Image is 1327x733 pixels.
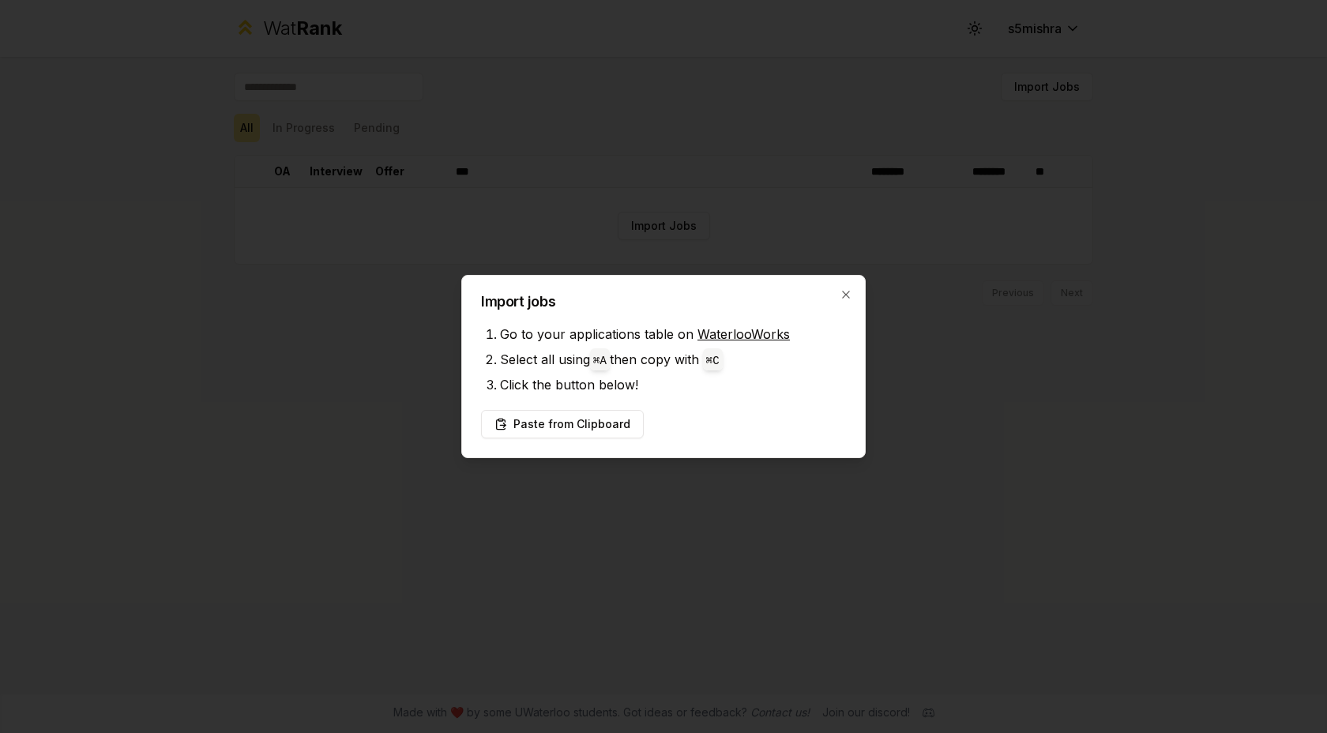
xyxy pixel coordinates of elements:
button: Paste from Clipboard [481,410,644,438]
a: WaterlooWorks [697,326,790,342]
code: ⌘ A [593,355,607,367]
li: Click the button below! [500,372,846,397]
li: Select all using then copy with [500,347,846,372]
li: Go to your applications table on [500,321,846,347]
code: ⌘ C [706,355,720,367]
h2: Import jobs [481,295,846,309]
